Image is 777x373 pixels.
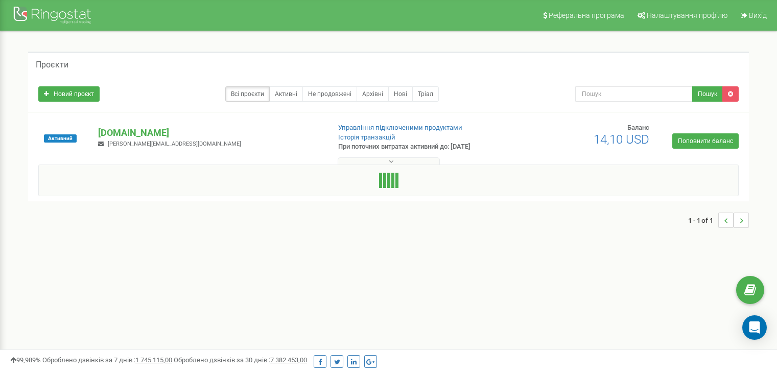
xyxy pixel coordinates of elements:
span: 1 - 1 of 1 [688,213,718,228]
span: Активний [44,134,77,143]
a: Тріал [412,86,439,102]
a: Управління підключеними продуктами [338,124,462,131]
u: 1 745 115,00 [135,356,172,364]
a: Історія транзакцій [338,133,395,141]
a: Не продовжені [302,86,357,102]
p: [DOMAIN_NAME] [98,126,321,139]
h5: Проєкти [36,60,68,69]
span: [PERSON_NAME][EMAIL_ADDRESS][DOMAIN_NAME] [108,141,241,147]
a: Нові [388,86,413,102]
nav: ... [688,202,749,238]
a: Архівні [357,86,389,102]
a: Новий проєкт [38,86,100,102]
p: При поточних витратах активний до: [DATE] [338,142,502,152]
span: 99,989% [10,356,41,364]
a: Поповнити баланс [672,133,739,149]
span: 14,10 USD [594,132,649,147]
u: 7 382 453,00 [270,356,307,364]
span: Налаштування профілю [647,11,727,19]
span: Оброблено дзвінків за 30 днів : [174,356,307,364]
a: Всі проєкти [225,86,270,102]
span: Вихід [749,11,767,19]
button: Пошук [692,86,723,102]
a: Активні [269,86,303,102]
span: Реферальна програма [549,11,624,19]
span: Баланс [627,124,649,131]
div: Open Intercom Messenger [742,315,767,340]
span: Оброблено дзвінків за 7 днів : [42,356,172,364]
input: Пошук [575,86,693,102]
